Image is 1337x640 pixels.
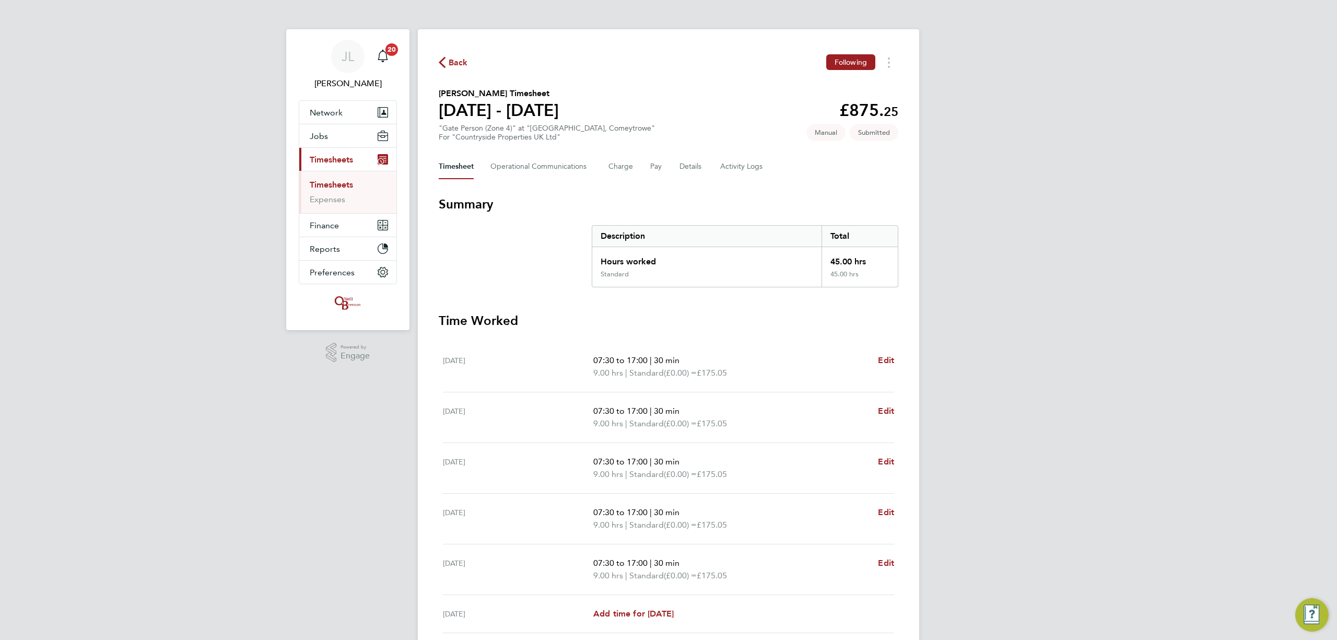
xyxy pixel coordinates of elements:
[592,226,822,247] div: Description
[326,343,370,363] a: Powered byEngage
[822,247,898,270] div: 45.00 hrs
[654,457,679,467] span: 30 min
[439,312,898,329] h3: Time Worked
[310,220,339,230] span: Finance
[592,247,822,270] div: Hours worked
[593,406,648,416] span: 07:30 to 17:00
[654,507,679,517] span: 30 min
[333,295,363,311] img: oneillandbrennan-logo-retina.png
[878,457,894,467] span: Edit
[650,154,663,179] button: Pay
[629,417,664,430] span: Standard
[299,214,396,237] button: Finance
[372,40,393,73] a: 20
[822,226,898,247] div: Total
[878,506,894,519] a: Edit
[449,56,468,69] span: Back
[664,368,697,378] span: (£0.00) =
[650,457,652,467] span: |
[822,270,898,287] div: 45.00 hrs
[629,519,664,531] span: Standard
[625,418,627,428] span: |
[884,104,898,119] span: 25
[443,557,593,582] div: [DATE]
[299,295,397,311] a: Go to home page
[385,43,398,56] span: 20
[697,520,727,530] span: £175.05
[593,457,648,467] span: 07:30 to 17:00
[878,406,894,416] span: Edit
[439,100,559,121] h1: [DATE] - [DATE]
[299,124,396,147] button: Jobs
[679,154,703,179] button: Details
[850,124,898,141] span: This timesheet is Submitted.
[593,355,648,365] span: 07:30 to 17:00
[625,368,627,378] span: |
[299,261,396,284] button: Preferences
[664,520,697,530] span: (£0.00) =
[878,354,894,367] a: Edit
[697,469,727,479] span: £175.05
[439,154,474,179] button: Timesheet
[310,180,353,190] a: Timesheets
[878,405,894,417] a: Edit
[650,355,652,365] span: |
[443,354,593,379] div: [DATE]
[593,507,648,517] span: 07:30 to 17:00
[650,406,652,416] span: |
[439,133,655,142] div: For "Countryside Properties UK Ltd"
[443,456,593,481] div: [DATE]
[439,196,898,213] h3: Summary
[439,56,468,69] button: Back
[310,131,328,141] span: Jobs
[299,237,396,260] button: Reports
[299,40,397,90] a: JL[PERSON_NAME]
[697,418,727,428] span: £175.05
[878,355,894,365] span: Edit
[341,352,370,360] span: Engage
[664,469,697,479] span: (£0.00) =
[697,571,727,580] span: £175.05
[592,225,898,287] div: Summary
[443,405,593,430] div: [DATE]
[608,154,634,179] button: Charge
[443,608,593,620] div: [DATE]
[593,608,674,620] a: Add time for [DATE]
[625,571,627,580] span: |
[839,100,898,120] app-decimal: £875.
[299,171,396,213] div: Timesheets
[593,418,623,428] span: 9.00 hrs
[310,194,345,204] a: Expenses
[878,456,894,468] a: Edit
[310,267,355,277] span: Preferences
[835,57,867,67] span: Following
[650,558,652,568] span: |
[593,469,623,479] span: 9.00 hrs
[654,406,679,416] span: 30 min
[629,468,664,481] span: Standard
[310,244,340,254] span: Reports
[593,368,623,378] span: 9.00 hrs
[593,571,623,580] span: 9.00 hrs
[299,101,396,124] button: Network
[299,77,397,90] span: Jordan Lee
[826,54,875,70] button: Following
[310,108,343,118] span: Network
[593,609,674,619] span: Add time for [DATE]
[806,124,846,141] span: This timesheet was manually created.
[878,557,894,569] a: Edit
[593,558,648,568] span: 07:30 to 17:00
[286,29,409,330] nav: Main navigation
[878,558,894,568] span: Edit
[878,507,894,517] span: Edit
[879,54,898,71] button: Timesheets Menu
[299,148,396,171] button: Timesheets
[654,355,679,365] span: 30 min
[629,367,664,379] span: Standard
[601,270,629,278] div: Standard
[342,50,354,63] span: JL
[629,569,664,582] span: Standard
[439,87,559,100] h2: [PERSON_NAME] Timesheet
[654,558,679,568] span: 30 min
[664,418,697,428] span: (£0.00) =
